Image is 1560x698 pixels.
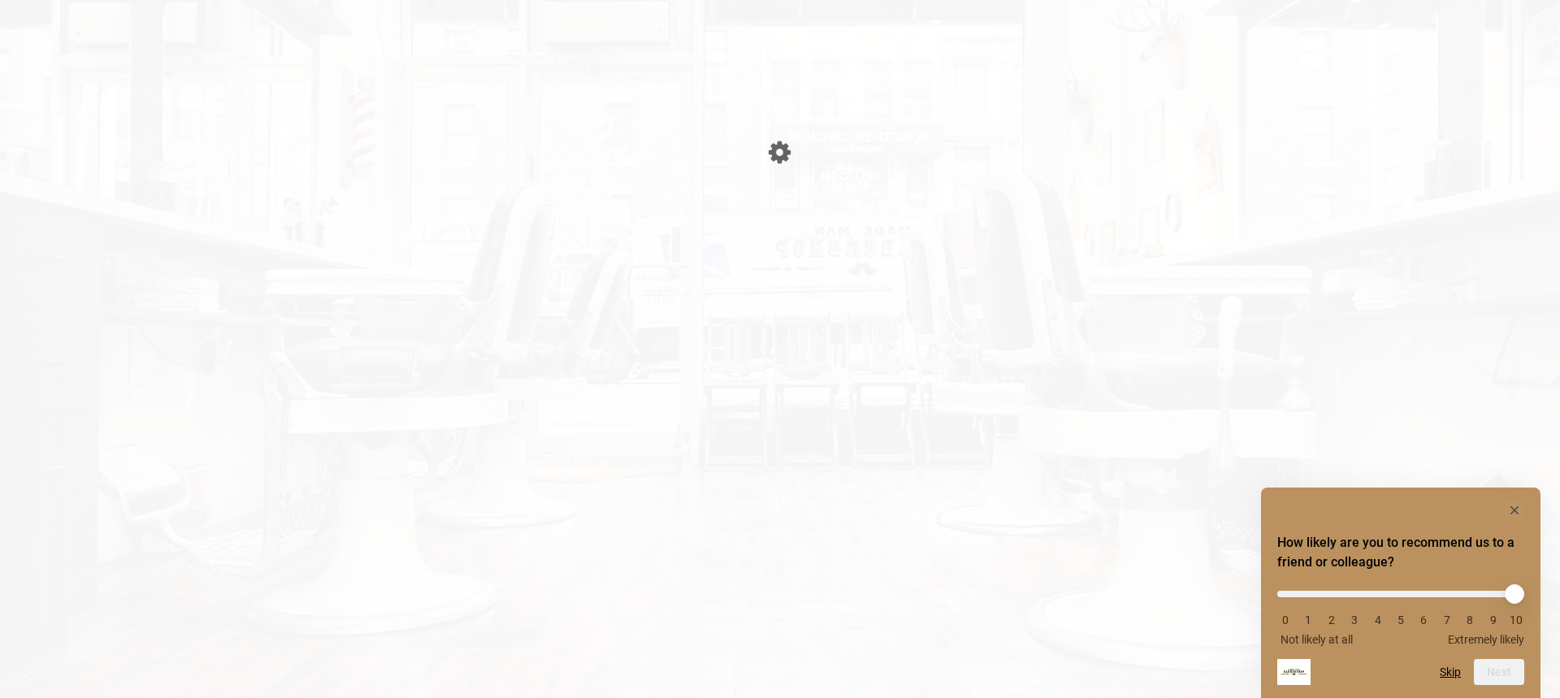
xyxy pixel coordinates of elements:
li: 0 [1277,613,1293,626]
li: 4 [1370,613,1386,626]
button: Next question [1474,659,1524,685]
li: 1 [1300,613,1316,626]
button: Hide survey [1505,501,1524,520]
span: Not likely at all [1280,633,1353,646]
div: How likely are you to recommend us to a friend or colleague? Select an option from 0 to 10, with ... [1277,579,1524,646]
li: 9 [1485,613,1501,626]
button: Skip [1440,665,1461,678]
li: 2 [1324,613,1340,626]
span: Extremely likely [1448,633,1524,646]
li: 10 [1508,613,1524,626]
li: 5 [1393,613,1409,626]
div: How likely are you to recommend us to a friend or colleague? Select an option from 0 to 10, with ... [1277,501,1524,685]
h2: How likely are you to recommend us to a friend or colleague? Select an option from 0 to 10, with ... [1277,533,1524,572]
li: 7 [1439,613,1455,626]
li: 3 [1346,613,1363,626]
li: 6 [1415,613,1432,626]
li: 8 [1462,613,1478,626]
